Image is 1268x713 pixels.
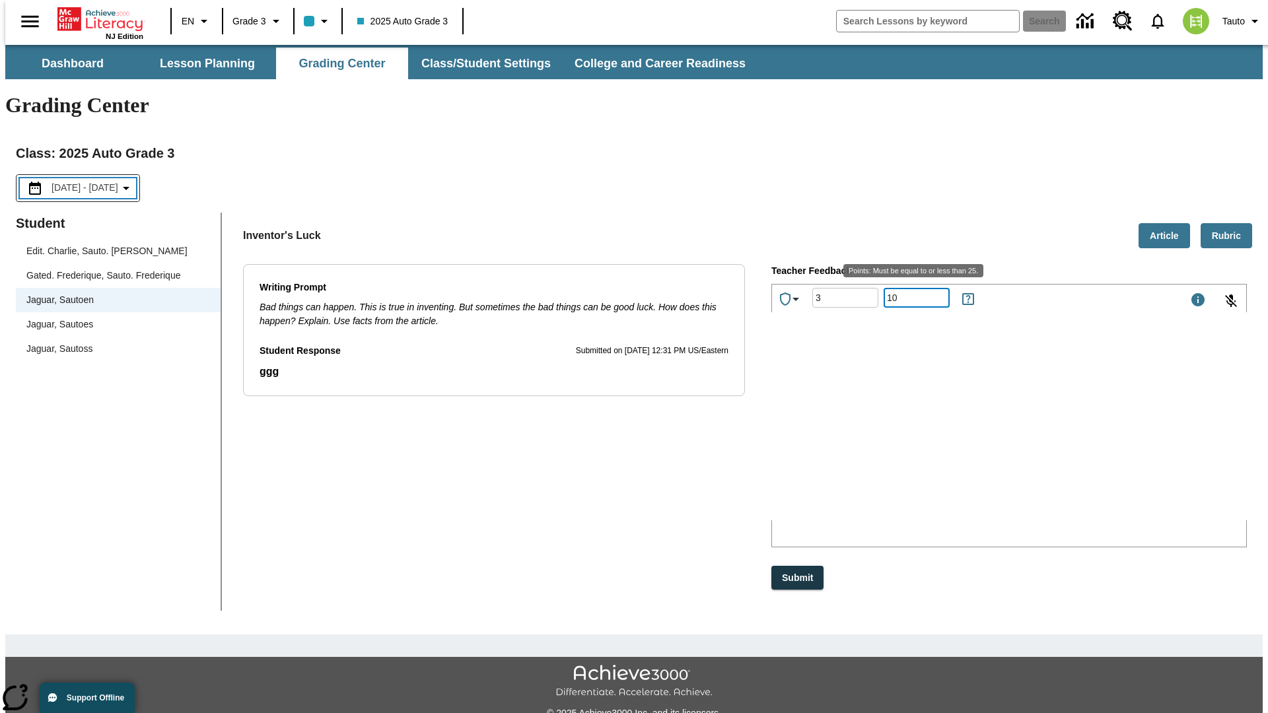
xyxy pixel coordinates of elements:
span: EN [182,15,194,28]
p: Student Response [260,364,728,380]
button: Grading Center [276,48,408,79]
button: Achievements [772,286,809,312]
button: Select the date range menu item [22,180,134,196]
button: College and Career Readiness [564,48,756,79]
h1: Grading Center [5,93,1263,118]
span: 2025 Auto Grade 3 [357,15,448,28]
span: Support Offline [67,693,124,702]
span: Tauto [1222,15,1245,28]
button: Article, Will open in new tab [1139,223,1190,249]
a: Data Center [1069,3,1105,40]
p: Submitted on [DATE] 12:31 PM US/Eastern [576,345,728,358]
button: Click to activate and allow voice recognition [1215,285,1247,317]
span: Gated. Frederique, Sauto. Frederique [26,269,210,283]
input: Points: Must be equal to or less than 25. [884,281,950,316]
button: Grade: Grade 3, Select a grade [227,9,289,33]
p: ggg [260,364,728,380]
button: Rubric, Will open in new tab [1201,223,1252,249]
span: Jaguar, Sautoen [26,293,210,307]
a: Home [57,6,143,32]
span: Edit. Charlie, Sauto. [PERSON_NAME] [26,244,210,258]
a: Notifications [1141,4,1175,38]
div: Points: Must be equal to or less than 25. [843,264,983,277]
a: Resource Center, Will open in new tab [1105,3,1141,39]
span: Grade 3 [232,15,266,28]
button: Dashboard [7,48,139,79]
span: [DATE] - [DATE] [52,181,118,195]
div: Home [57,5,143,40]
div: Gated. Frederique, Sauto. Frederique [16,263,221,288]
span: Jaguar, Sautoes [26,318,210,331]
p: Bad things can happen. This is true in inventing. But sometimes the bad things can be good luck. ... [260,300,728,328]
div: Jaguar, Sautoss [16,337,221,361]
span: NJ Edition [106,32,143,40]
p: Teacher Feedback [771,264,1247,279]
input: Grade: Letters, numbers, %, + and - are allowed. [812,281,878,316]
p: Student Response [260,344,341,358]
button: Profile/Settings [1217,9,1268,33]
div: Jaguar, Sautoen [16,288,221,312]
div: Maximum 1000 characters Press Escape to exit toolbar and use left and right arrow keys to access ... [1190,292,1206,310]
button: Open side menu [11,2,50,41]
p: Inventor's Luck [243,228,321,244]
p: Writing Prompt [260,281,728,295]
button: Submit [771,566,824,590]
button: Language: EN, Select a language [176,9,218,33]
svg: Collapse Date Range Filter [118,180,134,196]
button: Rules for Earning Points and Achievements, Will open in new tab [955,286,981,312]
button: Select a new avatar [1175,4,1217,38]
button: Class/Student Settings [411,48,561,79]
div: Edit. Charlie, Sauto. [PERSON_NAME] [16,239,221,263]
button: Lesson Planning [141,48,273,79]
img: avatar image [1183,8,1209,34]
div: Points: Must be equal to or less than 25. [884,288,950,308]
div: SubNavbar [5,45,1263,79]
button: Support Offline [40,683,135,713]
span: Jaguar, Sautoss [26,342,210,356]
body: Type your response here. [5,11,193,22]
div: SubNavbar [5,48,757,79]
h2: Class : 2025 Auto Grade 3 [16,143,1252,164]
p: Student [16,213,221,234]
p: GxQRqY [5,11,193,22]
div: Jaguar, Sautoes [16,312,221,337]
div: Grade: Letters, numbers, %, + and - are allowed. [812,288,878,308]
button: Class color is light blue. Change class color [299,9,337,33]
img: Achieve3000 Differentiate Accelerate Achieve [555,665,713,698]
input: search field [837,11,1019,32]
